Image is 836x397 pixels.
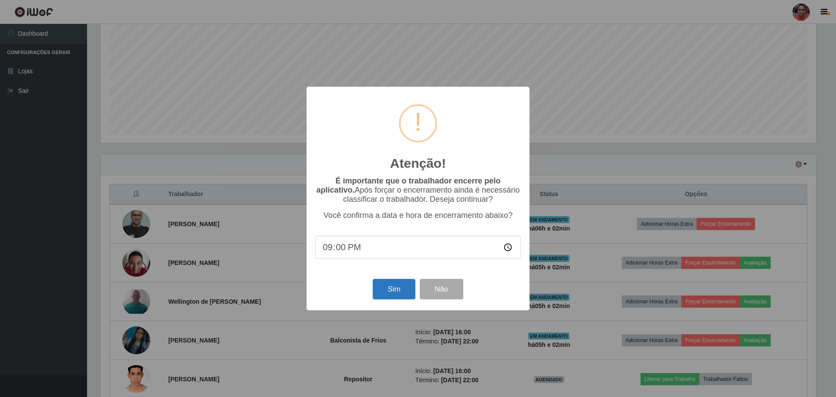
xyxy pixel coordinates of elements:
[315,176,521,204] p: Após forçar o encerramento ainda é necessário classificar o trabalhador. Deseja continuar?
[315,211,521,220] p: Você confirma a data e hora de encerramento abaixo?
[373,279,415,299] button: Sim
[420,279,463,299] button: Não
[316,176,500,194] b: É importante que o trabalhador encerre pelo aplicativo.
[390,156,446,171] h2: Atenção!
